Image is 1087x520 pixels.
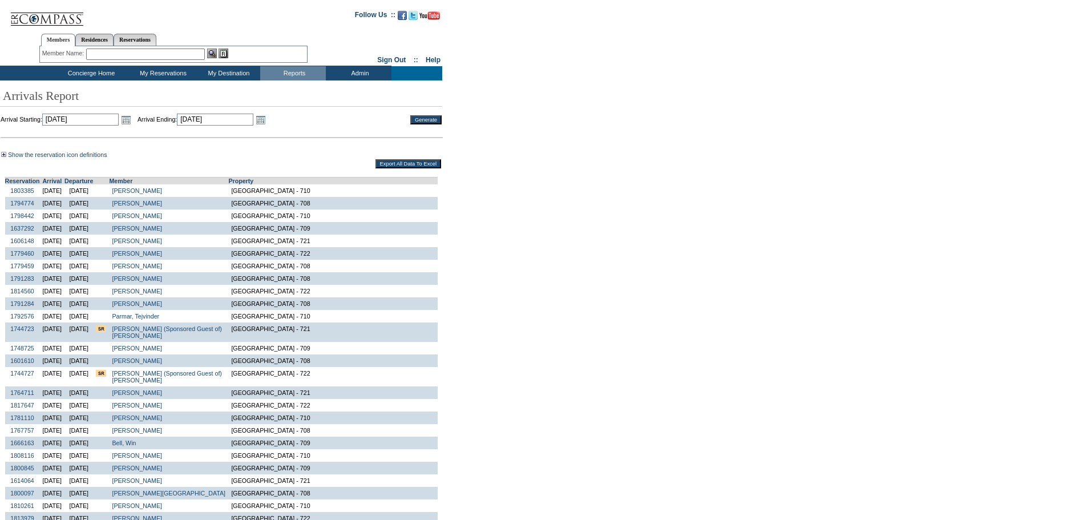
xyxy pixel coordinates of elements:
[112,502,162,509] a: [PERSON_NAME]
[64,412,93,424] td: [DATE]
[10,452,34,459] a: 1808116
[64,354,93,367] td: [DATE]
[10,325,34,332] a: 1744723
[228,462,438,474] td: [GEOGRAPHIC_DATA] - 709
[96,325,106,332] input: There are special requests for this reservation!
[254,114,267,126] a: Open the calendar popup.
[40,367,65,386] td: [DATE]
[112,237,162,244] a: [PERSON_NAME]
[10,3,84,26] img: Compass Home
[112,200,162,207] a: [PERSON_NAME]
[40,222,65,235] td: [DATE]
[40,342,65,354] td: [DATE]
[228,297,438,310] td: [GEOGRAPHIC_DATA] - 708
[228,222,438,235] td: [GEOGRAPHIC_DATA] - 709
[112,263,162,269] a: [PERSON_NAME]
[40,285,65,297] td: [DATE]
[64,197,93,209] td: [DATE]
[398,14,407,21] a: Become our fan on Facebook
[40,209,65,222] td: [DATE]
[64,222,93,235] td: [DATE]
[64,235,93,247] td: [DATE]
[398,11,407,20] img: Become our fan on Facebook
[112,465,162,471] a: [PERSON_NAME]
[112,300,162,307] a: [PERSON_NAME]
[40,386,65,399] td: [DATE]
[64,367,93,386] td: [DATE]
[64,209,93,222] td: [DATE]
[419,11,440,20] img: Subscribe to our YouTube Channel
[10,250,34,257] a: 1779460
[10,313,34,320] a: 1792576
[228,474,438,487] td: [GEOGRAPHIC_DATA] - 721
[40,462,65,474] td: [DATE]
[228,367,438,386] td: [GEOGRAPHIC_DATA] - 722
[112,452,162,459] a: [PERSON_NAME]
[326,66,391,80] td: Admin
[228,399,438,412] td: [GEOGRAPHIC_DATA] - 722
[10,288,34,295] a: 1814560
[64,424,93,437] td: [DATE]
[112,187,162,194] a: [PERSON_NAME]
[228,260,438,272] td: [GEOGRAPHIC_DATA] - 708
[40,197,65,209] td: [DATE]
[40,323,65,342] td: [DATE]
[40,399,65,412] td: [DATE]
[1,152,6,157] img: Show the reservation icon definitions
[112,427,162,434] a: [PERSON_NAME]
[112,414,162,421] a: [PERSON_NAME]
[10,402,34,409] a: 1817647
[228,197,438,209] td: [GEOGRAPHIC_DATA] - 708
[228,386,438,399] td: [GEOGRAPHIC_DATA] - 721
[64,342,93,354] td: [DATE]
[40,184,65,197] td: [DATE]
[10,370,34,377] a: 1744727
[409,11,418,20] img: Follow us on Twitter
[112,370,221,384] a: [PERSON_NAME] (Sponsored Guest of)[PERSON_NAME]
[42,49,86,58] div: Member Name:
[40,499,65,512] td: [DATE]
[426,56,441,64] a: Help
[10,345,34,352] a: 1748725
[64,285,93,297] td: [DATE]
[10,490,34,497] a: 1800097
[260,66,326,80] td: Reports
[112,225,162,232] a: [PERSON_NAME]
[228,437,438,449] td: [GEOGRAPHIC_DATA] - 709
[64,449,93,462] td: [DATE]
[228,235,438,247] td: [GEOGRAPHIC_DATA] - 721
[228,412,438,424] td: [GEOGRAPHIC_DATA] - 710
[10,389,34,396] a: 1764711
[64,323,93,342] td: [DATE]
[10,200,34,207] a: 1794774
[10,440,34,446] a: 1666163
[10,212,34,219] a: 1798442
[64,297,93,310] td: [DATE]
[10,502,34,509] a: 1810261
[409,14,418,21] a: Follow us on Twitter
[114,34,156,46] a: Reservations
[228,209,438,222] td: [GEOGRAPHIC_DATA] - 710
[120,114,132,126] a: Open the calendar popup.
[10,300,34,307] a: 1791284
[109,178,132,184] a: Member
[112,345,162,352] a: [PERSON_NAME]
[42,178,62,184] a: Arrival
[64,272,93,285] td: [DATE]
[355,10,395,23] td: Follow Us ::
[112,357,162,364] a: [PERSON_NAME]
[112,288,162,295] a: [PERSON_NAME]
[228,354,438,367] td: [GEOGRAPHIC_DATA] - 708
[40,474,65,487] td: [DATE]
[64,386,93,399] td: [DATE]
[228,285,438,297] td: [GEOGRAPHIC_DATA] - 722
[377,56,406,64] a: Sign Out
[112,275,162,282] a: [PERSON_NAME]
[40,272,65,285] td: [DATE]
[64,399,93,412] td: [DATE]
[64,184,93,197] td: [DATE]
[1,114,395,126] td: Arrival Starting: Arrival Ending:
[112,325,221,339] a: [PERSON_NAME] (Sponsored Guest of)[PERSON_NAME]
[8,151,107,158] a: Show the reservation icon definitions
[228,184,438,197] td: [GEOGRAPHIC_DATA] - 710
